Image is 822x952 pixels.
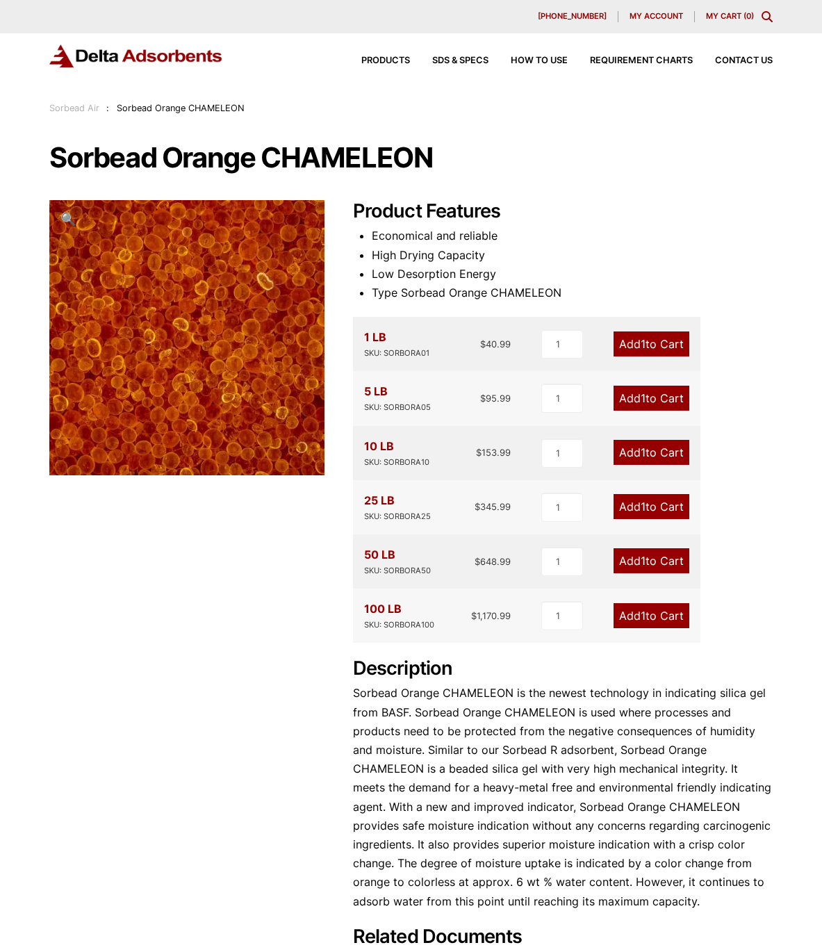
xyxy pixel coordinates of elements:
[49,44,223,67] img: Delta Adsorbents
[641,445,646,459] span: 1
[614,548,689,573] a: Add1to Cart
[527,11,618,22] a: [PHONE_NUMBER]
[618,11,695,22] a: My account
[471,610,511,621] bdi: 1,170.99
[475,501,480,512] span: $
[364,382,431,414] div: 5 LB
[614,603,689,628] a: Add1to Cart
[353,657,773,680] h2: Description
[364,328,429,360] div: 1 LB
[480,393,511,404] bdi: 95.99
[353,200,773,223] h2: Product Features
[693,56,773,65] a: Contact Us
[364,545,431,577] div: 50 LB
[630,13,683,20] span: My account
[590,56,693,65] span: Requirement Charts
[364,510,431,523] div: SKU: SORBORA25
[372,227,773,245] li: Economical and reliable
[641,554,646,568] span: 1
[476,447,482,458] span: $
[480,338,511,350] bdi: 40.99
[364,401,431,414] div: SKU: SORBORA05
[475,501,511,512] bdi: 345.99
[49,103,99,113] a: Sorbead Air
[49,200,88,238] a: View full-screen image gallery
[471,610,477,621] span: $
[372,246,773,265] li: High Drying Capacity
[706,11,754,21] a: My Cart (0)
[641,337,646,351] span: 1
[372,284,773,302] li: Type Sorbead Orange CHAMELEON
[715,56,773,65] span: Contact Us
[614,440,689,465] a: Add1to Cart
[480,338,486,350] span: $
[538,13,607,20] span: [PHONE_NUMBER]
[511,56,568,65] span: How to Use
[614,494,689,519] a: Add1to Cart
[762,11,773,22] div: Toggle Modal Content
[364,456,429,469] div: SKU: SORBORA10
[410,56,488,65] a: SDS & SPECS
[568,56,693,65] a: Requirement Charts
[364,347,429,360] div: SKU: SORBORA01
[49,143,773,172] h1: Sorbead Orange CHAMELEON
[614,386,689,411] a: Add1to Cart
[339,56,410,65] a: Products
[641,500,646,514] span: 1
[641,609,646,623] span: 1
[475,556,480,567] span: $
[372,265,773,284] li: Low Desorption Energy
[614,331,689,356] a: Add1to Cart
[432,56,488,65] span: SDS & SPECS
[353,684,773,910] p: Sorbead Orange CHAMELEON is the newest technology in indicating silica gel from BASF. Sorbead Ora...
[488,56,568,65] a: How to Use
[475,556,511,567] bdi: 648.99
[364,600,434,632] div: 100 LB
[364,618,434,632] div: SKU: SORBORA100
[106,103,109,113] span: :
[364,491,431,523] div: 25 LB
[364,437,429,469] div: 10 LB
[364,564,431,577] div: SKU: SORBORA50
[361,56,410,65] span: Products
[746,11,751,21] span: 0
[480,393,486,404] span: $
[641,391,646,405] span: 1
[476,447,511,458] bdi: 153.99
[60,211,76,227] span: 🔍
[117,103,245,113] span: Sorbead Orange CHAMELEON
